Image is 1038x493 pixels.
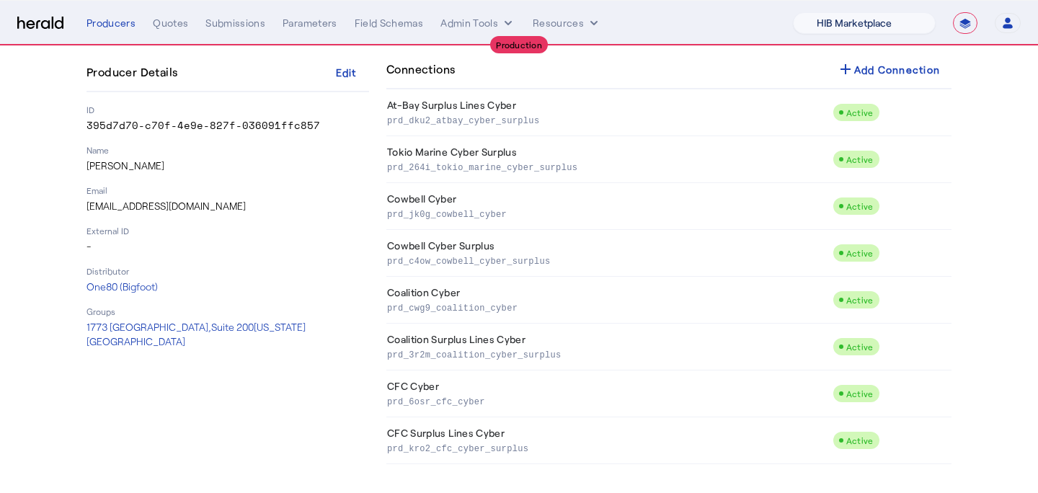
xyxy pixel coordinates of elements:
[386,61,455,78] h4: Connections
[387,394,827,408] p: prd_6osr_cfc_cyber
[846,295,874,305] span: Active
[386,370,833,417] td: CFC Cyber
[846,248,874,258] span: Active
[86,159,369,173] p: [PERSON_NAME]
[490,36,548,53] div: Production
[86,321,306,347] span: 1773 [GEOGRAPHIC_DATA], Suite 200 [US_STATE][GEOGRAPHIC_DATA]
[386,136,833,183] td: Tokio Marine Cyber Surplus
[387,440,827,455] p: prd_kro2_cfc_cyber_surplus
[825,56,952,82] button: Add Connection
[387,112,827,127] p: prd_dku2_atbay_cyber_surplus
[846,342,874,352] span: Active
[86,63,183,81] h4: Producer Details
[387,300,827,314] p: prd_cwg9_coalition_cyber
[387,253,827,267] p: prd_c4ow_cowbell_cyber_surplus
[86,306,369,317] p: Groups
[387,347,827,361] p: prd_3r2m_coalition_cyber_surplus
[386,89,833,136] td: At-Bay Surplus Lines Cyber
[533,16,601,30] button: Resources dropdown menu
[86,199,369,213] p: [EMAIL_ADDRESS][DOMAIN_NAME]
[387,159,827,174] p: prd_264i_tokio_marine_cyber_surplus
[386,230,833,277] td: Cowbell Cyber Surplus
[86,104,369,115] p: ID
[86,185,369,196] p: Email
[846,388,874,399] span: Active
[17,17,63,30] img: Herald Logo
[86,144,369,156] p: Name
[336,65,357,80] div: Edit
[846,201,874,211] span: Active
[205,16,265,30] div: Submissions
[283,16,337,30] div: Parameters
[86,118,369,133] p: 395d7d70-c70f-4e9e-827f-036091ffc857
[386,417,833,464] td: CFC Surplus Lines Cyber
[846,435,874,445] span: Active
[387,206,827,221] p: prd_jk0g_cowbell_cyber
[355,16,424,30] div: Field Schemas
[86,280,369,294] p: One80 (Bigfoot)
[440,16,515,30] button: internal dropdown menu
[86,225,369,236] p: External ID
[846,154,874,164] span: Active
[153,16,188,30] div: Quotes
[323,59,369,85] button: Edit
[386,183,833,230] td: Cowbell Cyber
[386,324,833,370] td: Coalition Surplus Lines Cyber
[846,107,874,117] span: Active
[386,277,833,324] td: Coalition Cyber
[86,265,369,277] p: Distributor
[86,239,369,254] p: -
[837,61,854,78] mat-icon: add
[86,16,136,30] div: Producers
[837,61,941,78] div: Add Connection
